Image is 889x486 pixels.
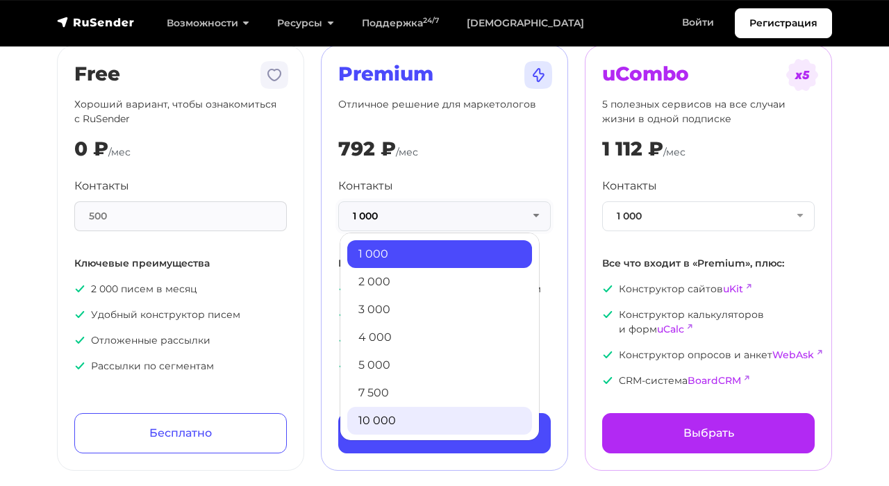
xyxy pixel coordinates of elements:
[347,379,532,407] a: 7 500
[453,9,598,37] a: [DEMOGRAPHIC_DATA]
[74,413,287,453] a: Бесплатно
[74,309,85,320] img: icon-ok.svg
[74,335,85,346] img: icon-ok.svg
[347,435,532,462] a: 13 000
[602,137,663,161] div: 1 112 ₽
[347,324,532,351] a: 4 000
[338,308,551,322] p: Приоритетная поддержка
[347,240,532,268] a: 1 000
[74,97,287,126] p: Хороший вариант, чтобы ознакомиться с RuSender
[657,323,684,335] a: uCalc
[735,8,832,38] a: Регистрация
[522,58,555,92] img: tarif-premium.svg
[602,283,613,294] img: icon-ok.svg
[602,282,815,296] p: Конструктор сайтов
[338,137,396,161] div: 792 ₽
[602,308,815,337] p: Конструктор калькуляторов и форм
[723,283,743,295] a: uKit
[74,360,85,371] img: icon-ok.svg
[602,349,613,360] img: icon-ok.svg
[338,97,551,126] p: Отличное решение для маркетологов
[74,333,287,348] p: Отложенные рассылки
[338,333,551,348] p: Помощь с импортом базы
[602,374,815,388] p: CRM-система
[338,178,393,194] label: Контакты
[74,282,287,296] p: 2 000 писем в месяц
[348,9,453,37] a: Поддержка24/7
[688,374,741,387] a: BoardCRM
[338,62,551,86] h2: Premium
[347,407,532,435] a: 10 000
[347,351,532,379] a: 5 000
[74,308,287,322] p: Удобный конструктор писем
[338,359,551,374] p: Приоритетная модерация
[396,146,418,158] span: /мес
[74,137,108,161] div: 0 ₽
[602,97,815,126] p: 5 полезных сервисов на все случаи жизни в одной подписке
[602,201,815,231] button: 1 000
[338,201,551,231] button: 1 000
[602,413,815,453] a: Выбрать
[108,146,131,158] span: /мес
[338,309,349,320] img: icon-ok.svg
[338,413,551,453] a: Выбрать
[602,178,657,194] label: Контакты
[74,256,287,271] p: Ключевые преимущества
[347,268,532,296] a: 2 000
[668,8,728,37] a: Войти
[338,360,349,371] img: icon-ok.svg
[338,282,551,296] p: Неограниченное количество писем
[602,375,613,386] img: icon-ok.svg
[74,283,85,294] img: icon-ok.svg
[338,283,349,294] img: icon-ok.svg
[602,348,815,362] p: Конструктор опросов и анкет
[338,256,551,271] p: Все что входит в «Free», плюс:
[340,233,540,441] ul: 1 000
[74,62,287,86] h2: Free
[602,256,815,271] p: Все что входит в «Premium», плюс:
[57,15,135,29] img: RuSender
[153,9,263,37] a: Возможности
[772,349,814,361] a: WebAsk
[74,178,129,194] label: Контакты
[258,58,291,92] img: tarif-free.svg
[602,309,613,320] img: icon-ok.svg
[263,9,347,37] a: Ресурсы
[338,335,349,346] img: icon-ok.svg
[602,62,815,86] h2: uCombo
[663,146,686,158] span: /мес
[423,16,439,25] sup: 24/7
[347,296,532,324] a: 3 000
[74,359,287,374] p: Рассылки по сегментам
[786,58,819,92] img: tarif-ucombo.svg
